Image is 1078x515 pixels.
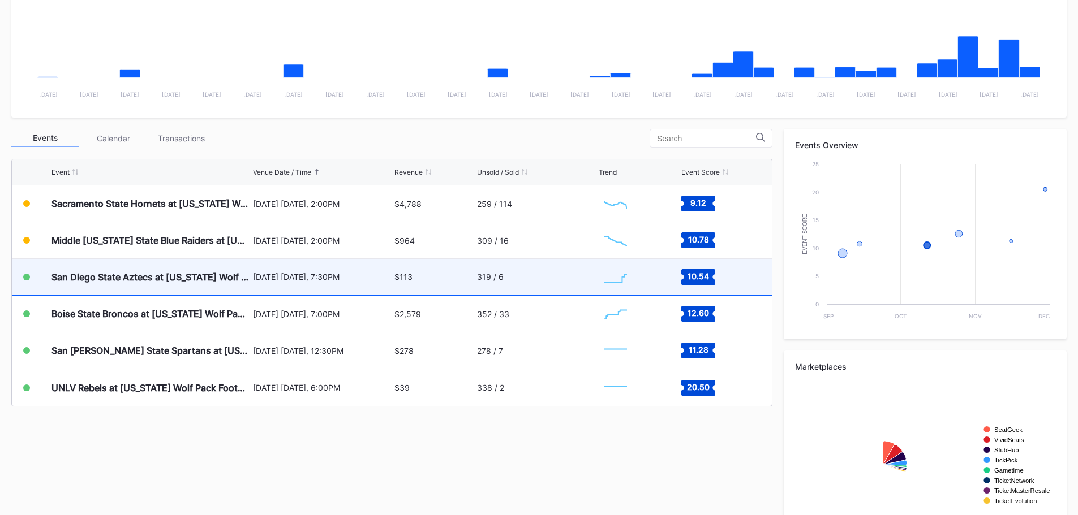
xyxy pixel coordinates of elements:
[612,91,630,98] text: [DATE]
[816,91,835,98] text: [DATE]
[394,199,422,209] div: $4,788
[39,91,58,98] text: [DATE]
[795,140,1055,150] div: Events Overview
[688,345,708,354] text: 11.28
[690,198,706,207] text: 9.12
[599,226,633,254] svg: Chart title
[775,91,794,98] text: [DATE]
[802,214,808,254] text: Event Score
[477,346,503,356] div: 278 / 7
[51,235,250,246] div: Middle [US_STATE] State Blue Raiders at [US_STATE] Wolf Pack
[477,236,509,245] div: 309 / 16
[897,91,916,98] text: [DATE]
[79,129,147,147] div: Calendar
[657,134,756,143] input: Search
[51,168,70,176] div: Event
[693,91,712,98] text: [DATE]
[813,245,819,252] text: 10
[994,426,1023,433] text: SeatGeek
[599,263,633,291] svg: Chart title
[477,309,509,319] div: 352 / 33
[448,91,466,98] text: [DATE]
[394,272,413,282] div: $113
[530,91,548,98] text: [DATE]
[795,362,1055,371] div: Marketplaces
[688,271,709,280] text: 10.54
[994,467,1024,474] text: Gametime
[994,487,1050,494] text: TicketMasterResale
[51,271,250,283] div: San Diego State Aztecs at [US_STATE] Wolf Pack Football
[253,199,392,209] div: [DATE] [DATE], 2:00PM
[599,300,633,328] svg: Chart title
[51,198,250,209] div: Sacramento State Hornets at [US_STATE] Wolf Pack Football
[253,309,392,319] div: [DATE] [DATE], 7:00PM
[823,313,834,319] text: Sep
[325,91,344,98] text: [DATE]
[895,313,907,319] text: Oct
[477,168,519,176] div: Unsold / Sold
[980,91,998,98] text: [DATE]
[253,346,392,356] div: [DATE] [DATE], 12:30PM
[815,301,819,308] text: 0
[394,168,423,176] div: Revenue
[688,308,709,318] text: 12.60
[80,91,98,98] text: [DATE]
[121,91,139,98] text: [DATE]
[599,189,633,218] svg: Chart title
[477,383,504,392] div: 338 / 2
[394,309,421,319] div: $2,579
[394,236,415,245] div: $964
[681,168,720,176] div: Event Score
[815,272,819,279] text: 5
[51,345,250,356] div: San [PERSON_NAME] State Spartans at [US_STATE] Wolf Pack Football
[939,91,957,98] text: [DATE]
[994,457,1018,464] text: TickPick
[366,91,385,98] text: [DATE]
[284,91,303,98] text: [DATE]
[994,497,1037,504] text: TicketEvolution
[147,129,215,147] div: Transactions
[599,374,633,402] svg: Chart title
[51,308,250,319] div: Boise State Broncos at [US_STATE] Wolf Pack Football (Rescheduled from 10/25)
[477,272,504,282] div: 319 / 6
[489,91,508,98] text: [DATE]
[599,168,617,176] div: Trend
[687,382,710,391] text: 20.50
[253,383,392,392] div: [DATE] [DATE], 6:00PM
[253,168,311,176] div: Venue Date / Time
[407,91,426,98] text: [DATE]
[857,91,875,98] text: [DATE]
[253,272,392,282] div: [DATE] [DATE], 7:30PM
[253,236,392,245] div: [DATE] [DATE], 2:00PM
[203,91,221,98] text: [DATE]
[243,91,262,98] text: [DATE]
[1038,313,1050,319] text: Dec
[688,235,708,244] text: 10.78
[795,158,1055,328] svg: Chart title
[1020,91,1039,98] text: [DATE]
[813,217,819,223] text: 15
[812,189,819,196] text: 20
[652,91,671,98] text: [DATE]
[394,346,414,356] div: $278
[570,91,589,98] text: [DATE]
[734,91,753,98] text: [DATE]
[162,91,181,98] text: [DATE]
[994,436,1024,443] text: VividSeats
[599,336,633,365] svg: Chart title
[994,477,1034,484] text: TicketNetwork
[994,447,1019,453] text: StubHub
[969,313,982,319] text: Nov
[477,199,512,209] div: 259 / 114
[394,383,410,392] div: $39
[11,129,79,147] div: Events
[51,382,250,393] div: UNLV Rebels at [US_STATE] Wolf Pack Football
[812,161,819,167] text: 25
